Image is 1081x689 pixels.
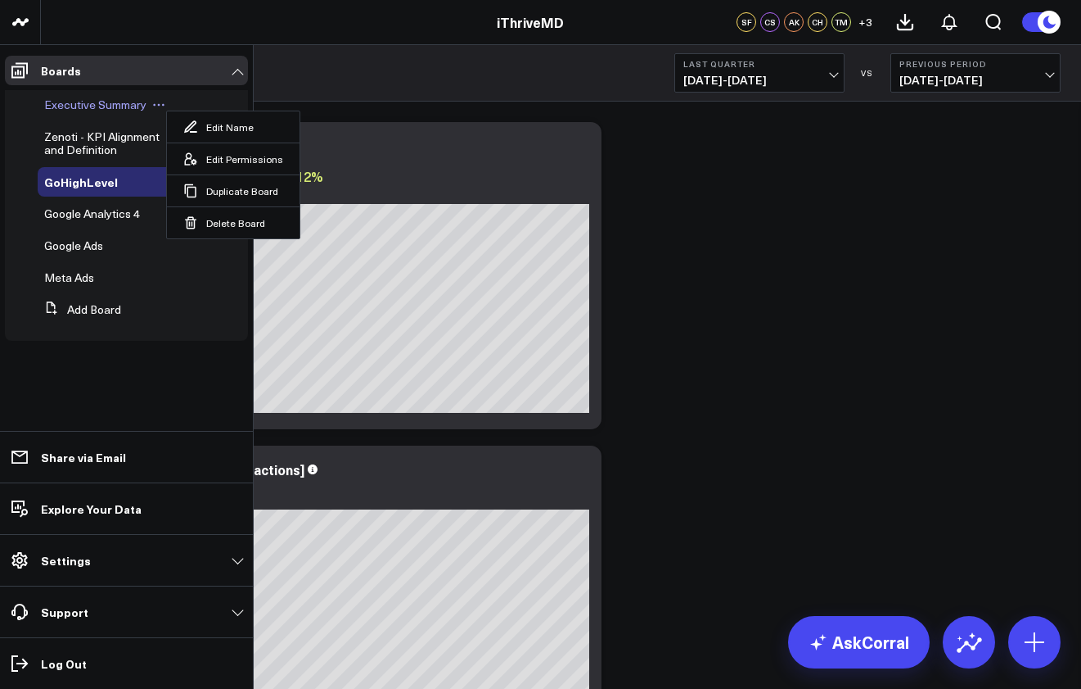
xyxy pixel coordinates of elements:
button: Edit Permissions [167,143,300,175]
div: AK [784,12,804,32]
p: Log Out [41,657,87,670]
div: Previous: $469.22k [74,496,589,510]
span: Zenoti - KPI Alignment and Definition [44,129,160,157]
span: [DATE] - [DATE] [899,74,1052,87]
a: Zenoti - KPI Alignment and Definition [44,130,181,156]
p: Settings [41,554,91,567]
button: Edit Name [167,111,300,143]
button: Duplicate Board [167,175,300,206]
p: Boards [41,64,81,77]
a: iThriveMD [497,13,564,31]
div: VS [853,68,882,78]
a: Executive Summary [44,98,146,111]
span: + 3 [858,16,872,28]
span: GoHighLevel [44,174,118,190]
div: CS [760,12,780,32]
div: Previous: $469.22k [74,191,589,204]
div: TM [831,12,851,32]
button: +3 [855,12,875,32]
a: AskCorral [788,616,930,669]
a: Google Ads [44,239,103,252]
a: Google Analytics 4 [44,207,140,220]
div: CH [808,12,827,32]
button: Add Board [38,295,121,324]
span: Executive Summary [44,97,146,112]
p: Support [41,605,88,619]
button: Previous Period[DATE]-[DATE] [890,53,1061,93]
div: SF [736,12,756,32]
button: Last Quarter[DATE]-[DATE] [674,53,845,93]
span: Meta Ads [44,270,94,285]
span: Google Analytics 4 [44,206,140,221]
a: GoHighLevel [44,175,118,188]
span: Google Ads [44,238,103,253]
p: Share via Email [41,451,126,464]
span: [DATE] - [DATE] [683,74,836,87]
b: Last Quarter [683,59,836,69]
button: Delete Board [167,206,300,238]
a: Meta Ads [44,271,94,284]
a: Log Out [5,649,248,678]
b: Previous Period [899,59,1052,69]
p: Explore Your Data [41,502,142,515]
